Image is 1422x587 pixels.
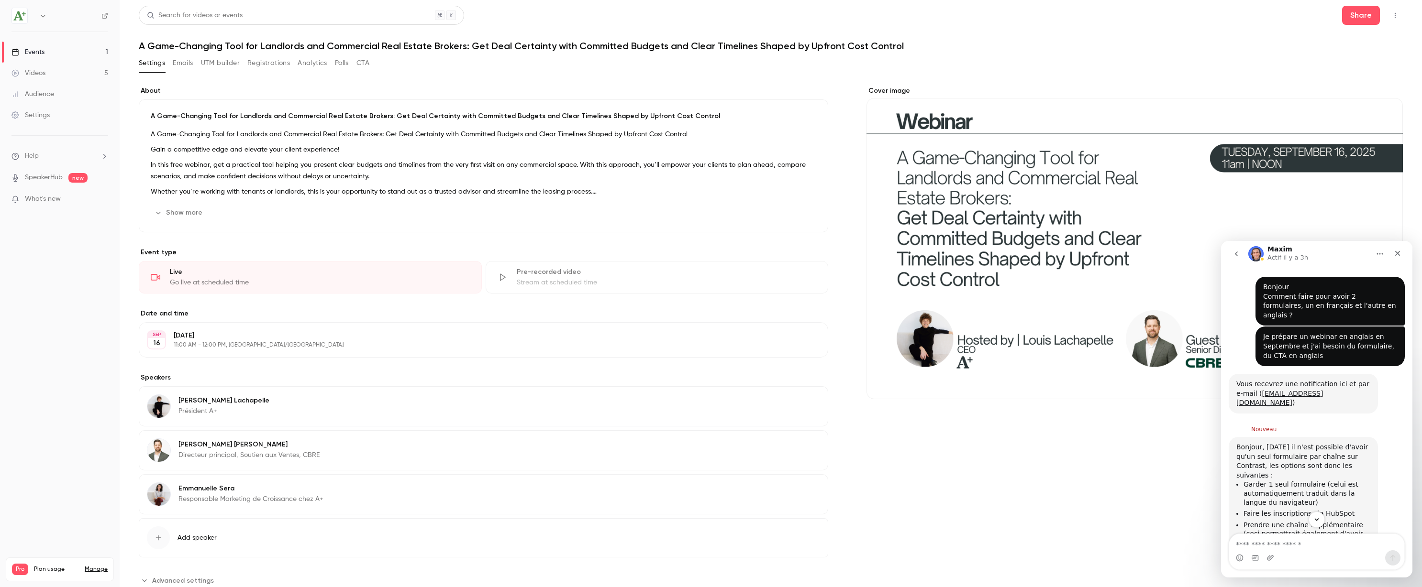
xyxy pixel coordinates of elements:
[88,271,104,287] button: Scroll to bottom
[11,89,54,99] div: Audience
[22,239,149,266] li: Garder 1 seul formulaire (celui est automatiquement traduit dans la langue du navigateur)
[867,86,1403,96] label: Cover image
[12,564,28,575] span: Pro
[298,55,327,71] button: Analytics
[11,110,50,120] div: Settings
[139,248,828,257] p: Event type
[152,576,214,586] span: Advanced settings
[147,11,243,21] div: Search for videos or events
[139,261,482,293] div: LiveGo live at scheduled time
[147,395,170,418] img: Louis Lachapelle
[25,194,61,204] span: What's new
[178,406,269,416] p: Président A+
[11,151,108,161] li: help-dropdown-opener
[25,173,63,183] a: SpeakerHub
[8,196,157,321] div: Bonjour, [DATE] il n'est possible d'avoir qu'un seul formulaire par chaîne sur Contrast, les opti...
[170,267,470,277] div: Live
[15,202,149,239] div: Bonjour, [DATE] il n'est possible d'avoir qu'un seul formulaire par chaîne sur Contrast, les opti...
[34,565,79,573] span: Plan usage
[139,386,828,426] div: Louis Lachapelle[PERSON_NAME] LachapellePrésident A+
[153,338,160,348] p: 16
[45,313,53,321] button: Télécharger la pièce jointe
[201,55,240,71] button: UTM builder
[30,313,38,321] button: Sélectionneur de fichier gif
[22,268,149,277] li: Faire les inscriptions via HubSpot
[11,68,45,78] div: Videos
[178,440,320,449] p: [PERSON_NAME] [PERSON_NAME]
[1221,241,1412,577] iframe: Intercom live chat
[8,196,184,342] div: Maxim dit…
[247,55,290,71] button: Registrations
[151,111,816,121] p: A Game-Changing Tool for Landlords and Commercial Real Estate Brokers: Get Deal Certainty with Co...
[15,313,22,321] button: Sélectionneur d’emoji
[178,484,323,493] p: Emmanuelle Sera
[139,518,828,557] button: Add speaker
[178,494,323,504] p: Responsable Marketing de Croissance chez A+
[85,565,108,573] a: Manage
[151,159,816,182] p: In this free webinar, get a practical tool helping you present clear budgets and timelines from t...
[151,144,816,155] p: Gain a competitive edge and elevate your client experience!
[151,205,208,220] button: Show more
[486,261,829,293] div: Pre-recorded videoStream at scheduled time
[139,309,828,318] label: Date and time
[151,129,816,140] p: A Game-Changing Tool for Landlords and Commercial Real Estate Brokers: Get Deal Certainty with Co...
[11,47,44,57] div: Events
[178,450,320,460] p: Directeur principal, Soutien aux Ventes, CBRE
[174,331,778,340] p: [DATE]
[139,373,828,382] label: Speakers
[148,331,165,338] div: SEP
[173,55,193,71] button: Emails
[151,186,816,197] p: Whether you’re working with tenants or landlords, this is your opportunity to stand out as a trus...
[68,173,88,183] span: new
[147,439,170,462] img: Chris Thorne
[335,55,349,71] button: Polls
[139,40,1403,52] h1: A Game-Changing Tool for Landlords and Commercial Real Estate Brokers: Get Deal Certainty with Co...
[170,278,470,287] div: Go live at scheduled time
[867,86,1403,399] section: Cover image
[178,396,269,405] p: [PERSON_NAME] Lachapelle
[517,278,817,287] div: Stream at scheduled time
[25,151,39,161] span: Help
[139,430,828,470] div: Chris Thorne[PERSON_NAME] [PERSON_NAME]Directeur principal, Soutien aux Ventes, CBRE
[164,309,179,325] button: Envoyer un message…
[517,267,817,277] div: Pre-recorded video
[139,86,828,96] label: About
[8,293,183,309] textarea: Envoyer un message...
[1342,6,1380,25] button: Share
[139,55,165,71] button: Settings
[139,474,828,514] div: Emmanuelle SeraEmmanuelle SeraResponsable Marketing de Croissance chez A+
[356,55,369,71] button: CTA
[178,533,217,543] span: Add speaker
[174,341,778,349] p: 11:00 AM - 12:00 PM, [GEOGRAPHIC_DATA]/[GEOGRAPHIC_DATA]
[147,483,170,506] img: Emmanuelle Sera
